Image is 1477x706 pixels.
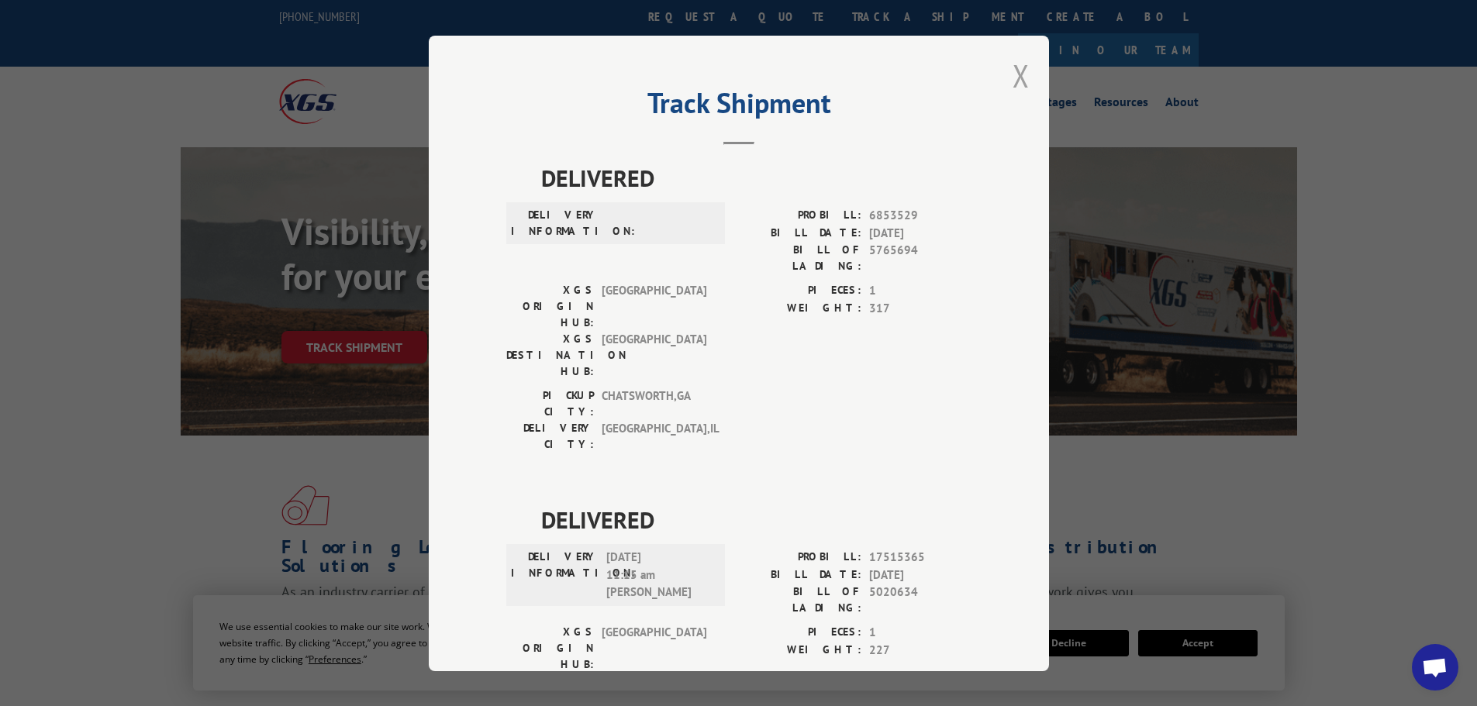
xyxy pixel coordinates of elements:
[506,624,594,673] label: XGS ORIGIN HUB:
[739,566,861,584] label: BILL DATE:
[511,207,599,239] label: DELIVERY INFORMATION:
[869,624,971,642] span: 1
[739,224,861,242] label: BILL DATE:
[739,624,861,642] label: PIECES:
[869,549,971,567] span: 17515365
[541,160,971,195] span: DELIVERED
[869,299,971,317] span: 317
[506,282,594,331] label: XGS ORIGIN HUB:
[602,624,706,673] span: [GEOGRAPHIC_DATA]
[506,387,594,420] label: PICKUP CITY:
[602,420,706,453] span: [GEOGRAPHIC_DATA] , IL
[869,224,971,242] span: [DATE]
[869,566,971,584] span: [DATE]
[506,331,594,380] label: XGS DESTINATION HUB:
[869,242,971,274] span: 5765694
[1412,644,1458,691] div: Open chat
[602,331,706,380] span: [GEOGRAPHIC_DATA]
[869,207,971,225] span: 6853529
[739,584,861,616] label: BILL OF LADING:
[739,299,861,317] label: WEIGHT:
[739,641,861,659] label: WEIGHT:
[869,282,971,300] span: 1
[541,502,971,537] span: DELIVERED
[739,282,861,300] label: PIECES:
[739,207,861,225] label: PROBILL:
[739,242,861,274] label: BILL OF LADING:
[1013,55,1030,96] button: Close modal
[869,641,971,659] span: 227
[739,549,861,567] label: PROBILL:
[506,92,971,122] h2: Track Shipment
[869,584,971,616] span: 5020634
[606,549,711,601] span: [DATE] 11:15 am [PERSON_NAME]
[511,549,599,601] label: DELIVERY INFORMATION:
[602,387,706,420] span: CHATSWORTH , GA
[506,420,594,453] label: DELIVERY CITY:
[602,282,706,331] span: [GEOGRAPHIC_DATA]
